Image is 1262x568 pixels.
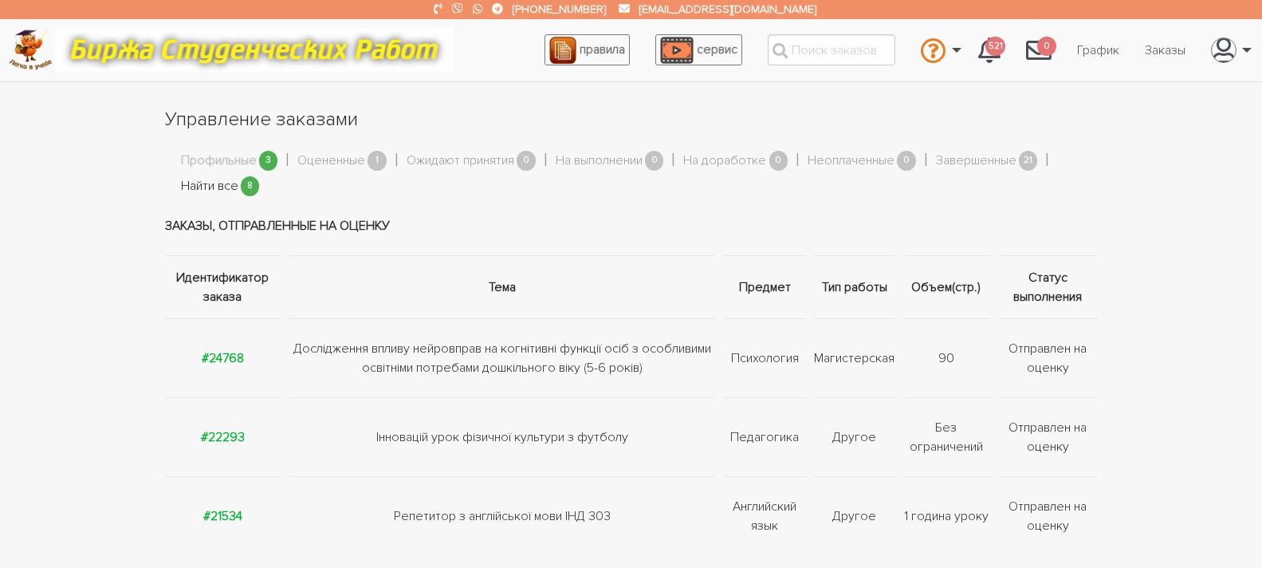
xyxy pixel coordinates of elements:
[580,41,625,57] span: правила
[181,151,257,172] a: Профильные
[965,29,1013,72] a: 521
[768,34,895,65] input: Поиск заказов
[556,151,643,172] a: На выполнении
[898,256,993,319] th: Объем(стр.)
[994,256,1098,319] th: Статус выполнения
[769,151,788,171] span: 0
[285,398,720,477] td: Інновацій урок фізичної культури з футболу
[810,477,898,556] td: Другое
[994,477,1098,556] td: Отправлен на оценку
[985,37,1005,57] span: 521
[368,151,387,171] span: 1
[407,151,514,172] a: Ожидают принятия
[241,176,260,196] span: 8
[683,151,766,172] a: На доработке
[898,398,993,477] td: Без ограничений
[285,319,720,398] td: Дослідження впливу нейровправ на когнітивні функції осіб з особливими освітніми потребами дошкіль...
[517,151,536,171] span: 0
[1132,35,1198,65] a: Заказы
[1013,29,1064,72] a: 0
[719,256,810,319] th: Предмет
[181,176,238,197] a: Найти все
[897,151,916,171] span: 0
[9,30,53,70] img: logo-c4363faeb99b52c628a42810ed6dfb4293a56d4e4775eb116515dfe7f33672af.png
[513,2,606,16] a: [PHONE_NUMBER]
[165,196,1098,256] td: Заказы, отправленные на оценку
[1037,37,1056,57] span: 0
[203,508,242,524] a: #21534
[810,319,898,398] td: Магистерская
[898,319,993,398] td: 90
[810,256,898,319] th: Тип работы
[55,28,454,72] img: motto-12e01f5a76059d5f6a28199ef077b1f78e012cfde436ab5cf1d4517935686d32.gif
[1064,35,1132,65] a: График
[994,319,1098,398] td: Отправлен на оценку
[810,398,898,477] td: Другое
[202,350,244,366] a: #24768
[285,477,720,556] td: Репетитор з англійської мови ІНД 303
[201,429,245,445] a: #22293
[936,151,1016,172] a: Завершенные
[719,398,810,477] td: Педагогика
[655,34,742,65] a: сервис
[697,41,737,57] span: сервис
[639,2,816,16] a: [EMAIL_ADDRESS][DOMAIN_NAME]
[1019,151,1038,171] span: 21
[719,477,810,556] td: Английский язык
[297,151,365,172] a: Оцененные
[165,256,285,319] th: Идентификатор заказа
[549,37,576,64] img: agreement_icon-feca34a61ba7f3d1581b08bc946b2ec1ccb426f67415f344566775c155b7f62c.png
[719,319,810,398] td: Психология
[259,151,278,171] span: 3
[898,477,993,556] td: 1 година уроку
[660,37,694,64] img: play_icon-49f7f135c9dc9a03216cfdbccbe1e3994649169d890fb554cedf0eac35a01ba8.png
[545,34,630,65] a: правила
[285,256,720,319] th: Тема
[994,398,1098,477] td: Отправлен на оценку
[645,151,664,171] span: 0
[165,106,1098,133] h1: Управление заказами
[808,151,894,172] a: Неоплаченные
